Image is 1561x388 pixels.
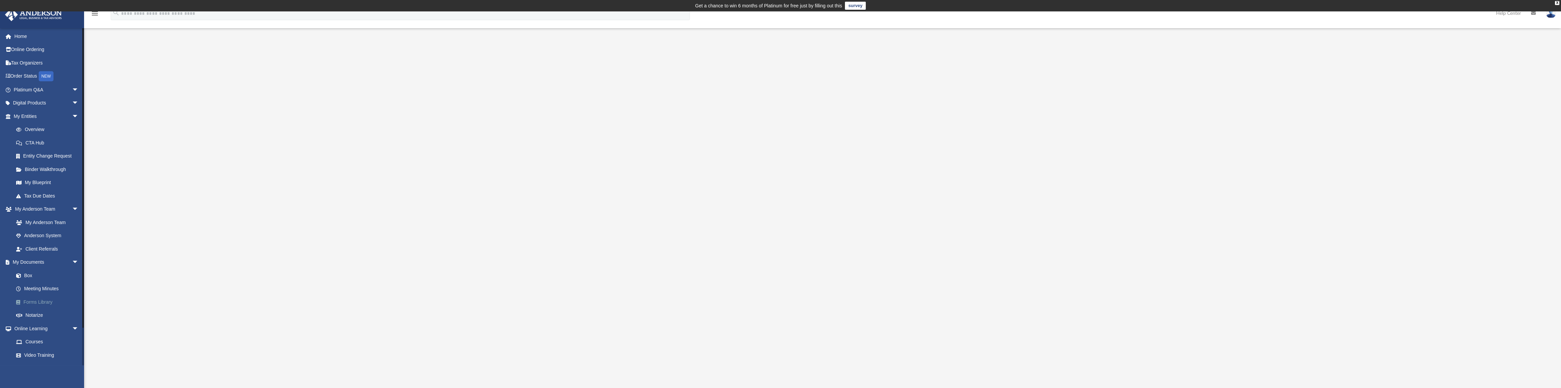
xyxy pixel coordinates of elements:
a: My Documentsarrow_drop_down [5,256,89,269]
img: User Pic [1546,8,1556,18]
a: Notarize [9,309,89,322]
a: Overview [9,123,89,136]
a: Box [9,269,85,282]
a: Forms Library [9,295,89,309]
a: My Anderson Team [9,216,82,229]
a: survey [845,2,866,10]
a: My Entitiesarrow_drop_down [5,110,89,123]
div: Get a chance to win 6 months of Platinum for free just by filling out this [695,2,842,10]
a: Resources [9,362,85,375]
div: close [1555,1,1559,5]
a: Binder Walkthrough [9,163,89,176]
a: Online Learningarrow_drop_down [5,322,85,335]
span: arrow_drop_down [72,96,85,110]
img: Anderson Advisors Platinum Portal [3,8,64,21]
span: arrow_drop_down [72,322,85,336]
a: Entity Change Request [9,149,89,163]
a: Client Referrals [9,242,85,256]
a: menu [91,13,99,17]
span: arrow_drop_down [72,83,85,97]
a: My Blueprint [9,176,85,189]
a: Order StatusNEW [5,70,89,83]
i: menu [91,9,99,17]
a: Tax Due Dates [9,189,89,203]
span: arrow_drop_down [72,256,85,269]
a: CTA Hub [9,136,89,149]
span: arrow_drop_down [72,110,85,123]
a: Courses [9,335,85,349]
a: Video Training [9,348,82,362]
a: Home [5,30,89,43]
span: arrow_drop_down [72,203,85,216]
a: Online Ordering [5,43,89,56]
a: Meeting Minutes [9,282,89,296]
a: My Anderson Teamarrow_drop_down [5,203,85,216]
a: Digital Productsarrow_drop_down [5,96,89,110]
a: Platinum Q&Aarrow_drop_down [5,83,89,96]
i: search [112,9,120,16]
a: Tax Organizers [5,56,89,70]
a: Anderson System [9,229,85,243]
div: NEW [39,71,53,81]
